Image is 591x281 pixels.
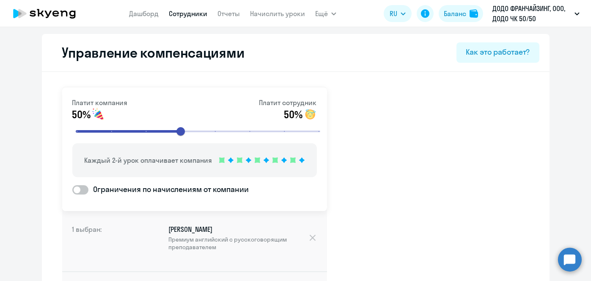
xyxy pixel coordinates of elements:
[250,9,305,18] a: Начислить уроки
[72,225,140,258] h4: 1 выбран:
[88,184,249,195] span: Ограничения по начислениям от компании
[217,9,240,18] a: Отчеты
[466,47,530,58] div: Как это работает?
[259,97,317,108] p: Платит сотрудник
[91,108,105,121] img: smile
[303,108,317,121] img: smile
[488,3,584,24] button: ДОДО ФРАНЧАЙЗИНГ, ООО, ДОДО ЧК 50/50 Предоплата
[129,9,159,18] a: Дашборд
[390,8,397,19] span: RU
[492,3,571,24] p: ДОДО ФРАНЧАЙЗИНГ, ООО, ДОДО ЧК 50/50 Предоплата
[72,97,128,108] p: Платит компания
[284,108,302,121] span: 50%
[439,5,483,22] button: Балансbalance
[444,8,466,19] div: Баланс
[384,5,412,22] button: RU
[470,9,478,18] img: balance
[169,236,309,251] span: Премиум английский с русскоговорящим преподавателем
[72,108,91,121] span: 50%
[315,8,328,19] span: Ещё
[85,155,212,165] p: Каждый 2-й урок оплачивает компания
[456,42,539,63] button: Как это работает?
[315,5,336,22] button: Ещё
[52,44,245,61] h2: Управление компенсациями
[169,225,309,251] p: [PERSON_NAME]
[169,9,207,18] a: Сотрудники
